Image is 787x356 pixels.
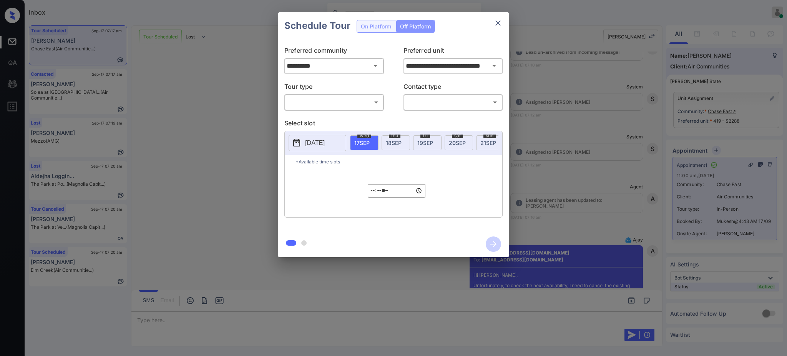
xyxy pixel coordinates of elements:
div: date-select [476,135,505,150]
div: date-select [413,135,442,150]
p: Preferred community [284,45,384,58]
p: Contact type [403,82,503,94]
div: date-select [445,135,473,150]
p: *Available time slots [296,155,502,168]
button: close [490,15,506,31]
button: Open [370,60,381,71]
span: thu [389,133,400,138]
span: sun [483,133,496,138]
p: Select slot [284,118,503,130]
span: sat [452,133,463,138]
div: date-select [350,135,379,150]
button: [DATE] [289,135,346,151]
h2: Schedule Tour [278,12,357,39]
span: wed [357,133,371,138]
button: Open [489,60,500,71]
p: [DATE] [305,138,325,147]
span: 20 SEP [449,140,466,146]
p: Preferred unit [403,45,503,58]
span: fri [420,133,430,138]
span: 18 SEP [386,140,402,146]
div: off-platform-time-select [368,168,425,213]
span: 19 SEP [417,140,433,146]
span: 21 SEP [480,140,496,146]
div: date-select [382,135,410,150]
span: 17 SEP [354,140,370,146]
p: Tour type [284,82,384,94]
